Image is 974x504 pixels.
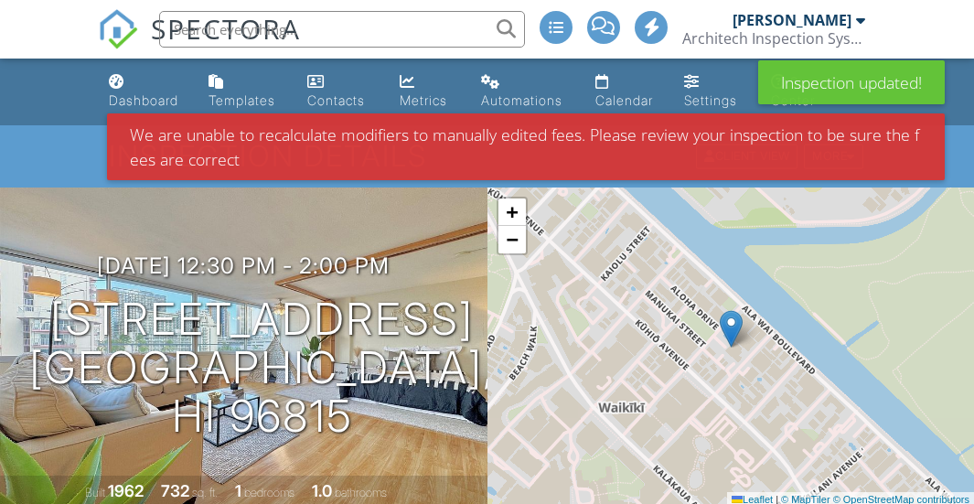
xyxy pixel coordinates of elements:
[102,66,187,118] a: Dashboard
[97,253,390,278] h3: [DATE] 12:30 pm - 2:00 pm
[312,481,332,500] div: 1.0
[506,228,518,251] span: −
[98,25,301,63] a: SPECTORA
[161,481,189,500] div: 732
[733,11,851,29] div: [PERSON_NAME]
[85,486,105,499] span: Built
[498,198,526,226] a: Zoom in
[108,481,144,500] div: 1962
[98,9,138,49] img: The Best Home Inspection Software - Spectora
[29,295,495,440] h1: [STREET_ADDRESS] [GEOGRAPHIC_DATA], HI 96815
[244,486,294,499] span: bedrooms
[235,481,241,500] div: 1
[498,226,526,253] a: Zoom out
[335,486,387,499] span: bathrooms
[159,11,525,48] input: Search everything...
[682,29,865,48] div: Architech Inspection Systems, Inc
[506,200,518,223] span: +
[758,60,945,104] div: Inspection updated!
[192,486,218,499] span: sq. ft.
[107,113,945,180] div: We are unable to recalculate modifiers to manually edited fees. Please review your inspection to ...
[720,310,743,348] img: Marker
